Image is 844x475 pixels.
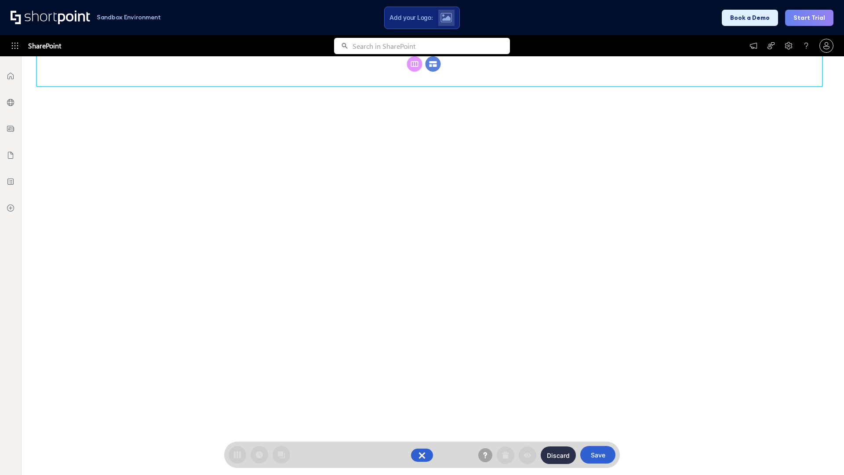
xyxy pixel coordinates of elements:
h1: Sandbox Environment [97,15,161,20]
span: Add your Logo: [389,14,433,22]
iframe: Chat Widget [800,433,844,475]
button: Book a Demo [722,10,778,26]
input: Search in SharePoint [353,38,510,54]
button: Discard [541,446,576,464]
button: Start Trial [785,10,833,26]
img: Upload logo [440,13,452,22]
button: Save [580,446,615,464]
span: SharePoint [28,35,61,56]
